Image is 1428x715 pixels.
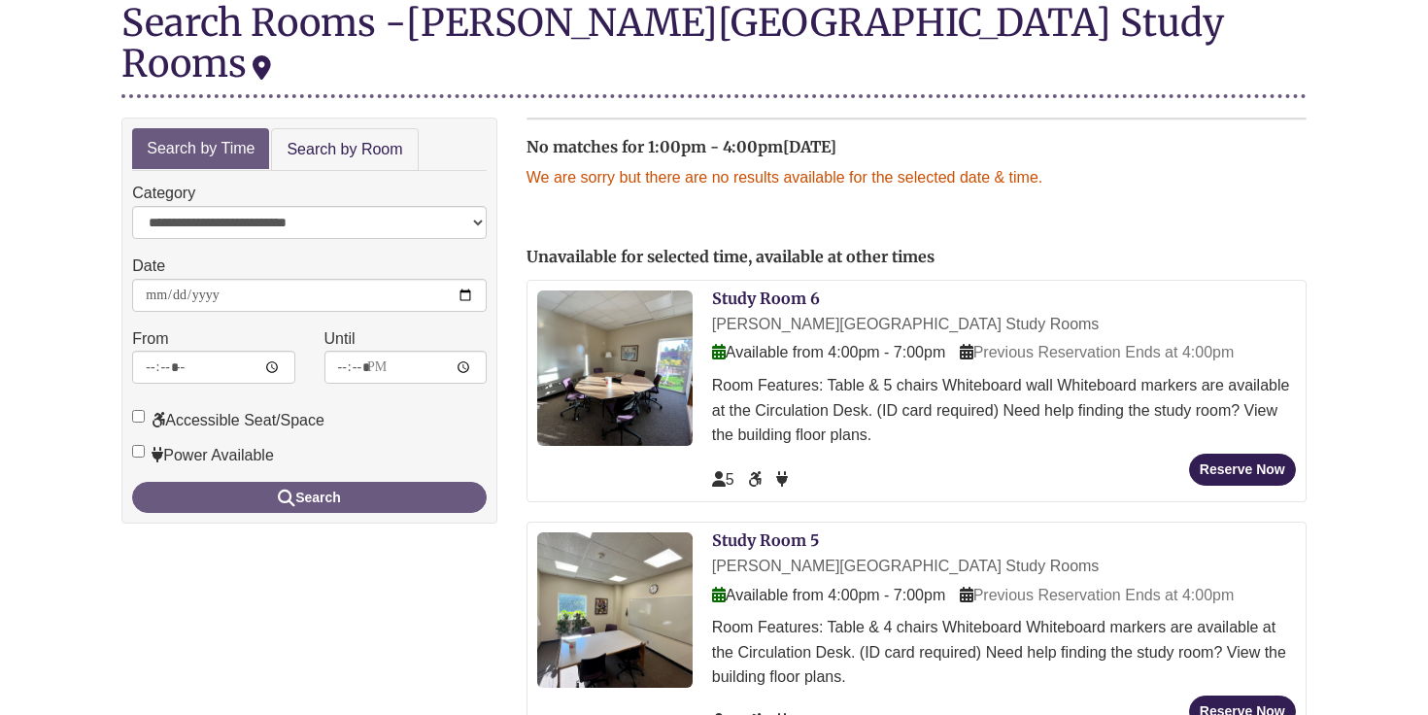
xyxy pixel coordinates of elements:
label: Category [132,181,195,206]
button: Search [132,482,487,513]
div: Room Features: Table & 4 chairs Whiteboard Whiteboard markers are available at the Circulation De... [712,615,1296,690]
span: Previous Reservation Ends at 4:00pm [960,344,1235,360]
div: [PERSON_NAME][GEOGRAPHIC_DATA] Study Rooms [712,554,1296,579]
button: Reserve Now [1189,454,1296,486]
span: Available from 4:00pm - 7:00pm [712,587,945,603]
label: Power Available [132,443,274,468]
label: Until [324,326,356,352]
a: Study Room 6 [712,289,820,308]
label: From [132,326,168,352]
span: Power Available [776,471,788,488]
img: Study Room 5 [537,532,693,688]
div: [PERSON_NAME][GEOGRAPHIC_DATA] Study Rooms [712,312,1296,337]
span: The capacity of this space [712,471,734,488]
h2: No matches for 1:00pm - 4:00pm[DATE] [527,139,1307,156]
input: Power Available [132,445,145,458]
label: Accessible Seat/Space [132,408,324,433]
input: Accessible Seat/Space [132,410,145,423]
a: Search by Room [271,128,418,172]
img: Study Room 6 [537,290,693,446]
p: We are sorry but there are no results available for the selected date & time. [527,165,1307,190]
h2: Unavailable for selected time, available at other times [527,249,1307,266]
span: Previous Reservation Ends at 4:00pm [960,587,1235,603]
span: Accessible Seat/Space [748,471,765,488]
label: Date [132,254,165,279]
span: Available from 4:00pm - 7:00pm [712,344,945,360]
div: Room Features: Table & 5 chairs Whiteboard wall Whiteboard markers are available at the Circulati... [712,373,1296,448]
div: Search Rooms - [121,2,1307,97]
a: Search by Time [132,128,269,170]
a: Study Room 5 [712,530,819,550]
